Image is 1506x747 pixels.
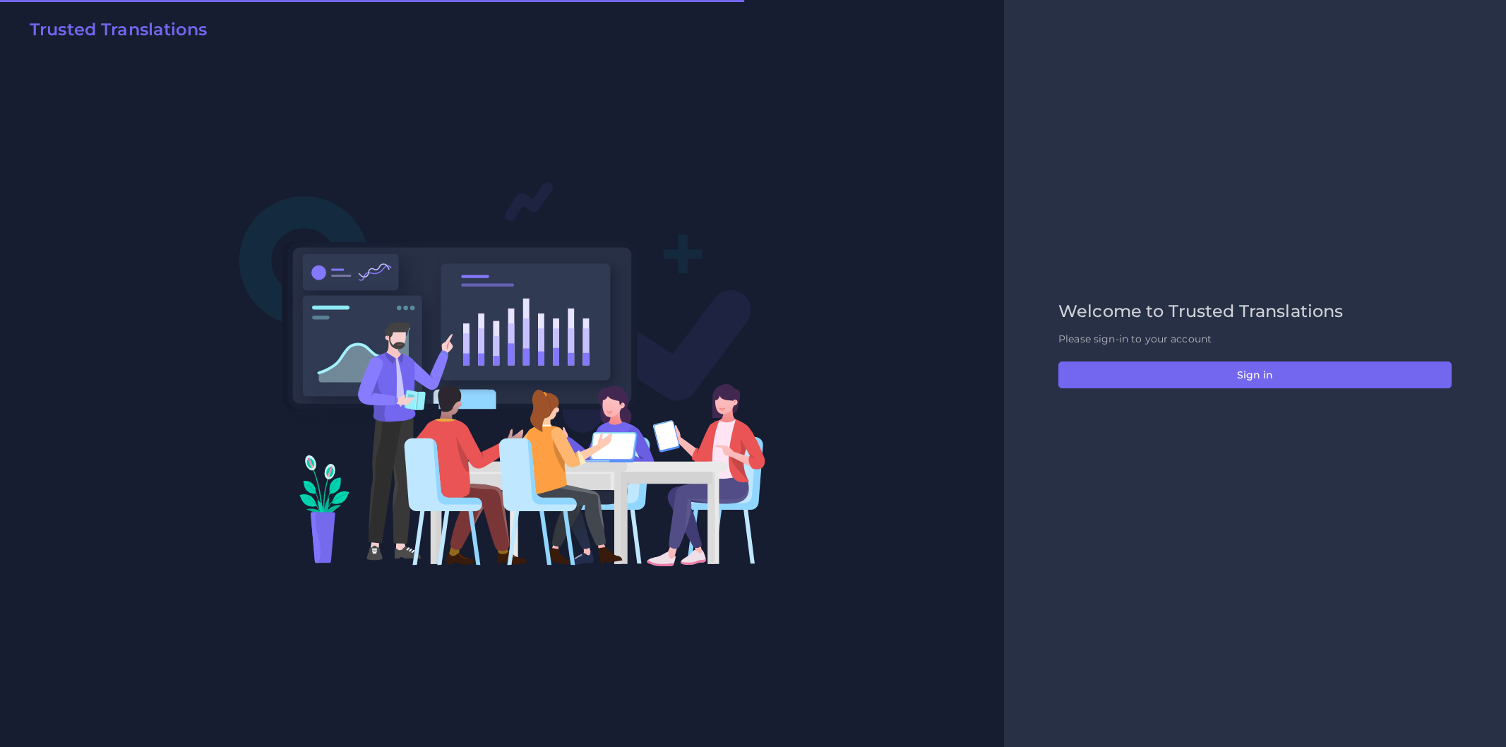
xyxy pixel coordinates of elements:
[30,20,207,40] h2: Trusted Translations
[20,20,207,45] a: Trusted Translations
[1058,332,1452,347] p: Please sign-in to your account
[1058,361,1452,388] button: Sign in
[239,181,766,567] img: Login V2
[1058,301,1452,322] h2: Welcome to Trusted Translations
